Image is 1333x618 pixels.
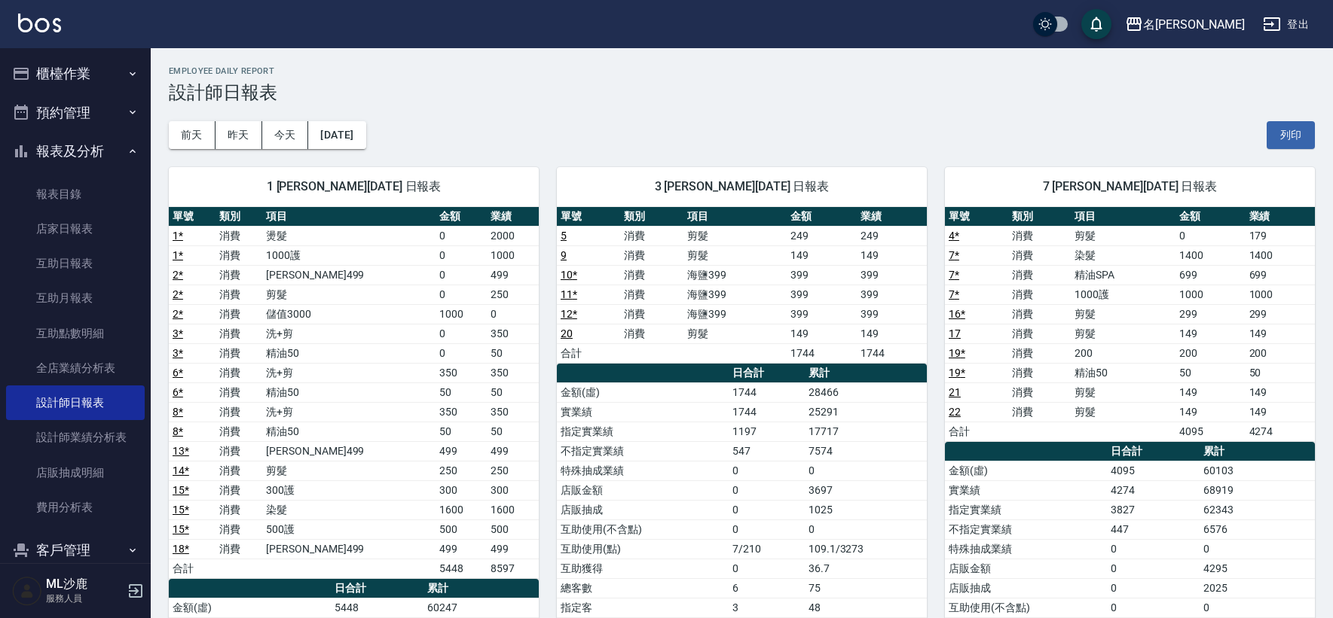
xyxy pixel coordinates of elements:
td: 店販金額 [557,480,729,500]
td: 399 [857,285,927,304]
td: 不指定實業績 [557,441,729,461]
th: 業績 [1246,207,1315,227]
button: save [1081,9,1111,39]
th: 項目 [1071,207,1176,227]
td: 金額(虛) [169,598,331,617]
th: 日合計 [1107,442,1200,461]
td: 4274 [1107,480,1200,500]
td: 指定實業績 [945,500,1107,519]
td: 1000護 [1071,285,1176,304]
a: 設計師業績分析表 [6,420,145,455]
td: 不指定實業績 [945,519,1107,539]
button: 客戶管理 [6,531,145,570]
td: 699 [1176,265,1245,285]
td: 3827 [1107,500,1200,519]
td: 399 [787,285,857,304]
th: 類別 [1008,207,1072,227]
td: 精油50 [262,422,436,441]
button: 今天 [262,121,309,149]
th: 項目 [262,207,436,227]
td: 8597 [487,559,539,578]
td: 0 [729,480,805,500]
td: 洗+剪 [262,324,436,343]
td: 消費 [1008,226,1072,245]
td: 399 [787,265,857,285]
td: 精油50 [1071,363,1176,382]
button: 列印 [1267,121,1315,149]
td: 消費 [620,324,683,343]
td: 399 [857,265,927,285]
td: 消費 [1008,363,1072,382]
table: a dense table [169,207,539,579]
td: 消費 [1008,265,1072,285]
button: [DATE] [308,121,365,149]
td: 50 [1246,363,1315,382]
td: 500 [487,519,539,539]
a: 費用分析表 [6,490,145,525]
td: 547 [729,441,805,461]
td: 0 [1107,559,1200,578]
td: 0 [436,285,488,304]
td: 2000 [487,226,539,245]
td: 消費 [1008,324,1072,343]
td: 消費 [216,265,262,285]
td: 合計 [169,559,216,578]
th: 業績 [857,207,927,227]
th: 類別 [620,207,683,227]
td: 金額(虛) [557,382,729,402]
td: 149 [787,245,857,265]
table: a dense table [557,207,927,364]
td: 25291 [805,402,927,422]
td: 4274 [1246,422,1315,441]
a: 全店業績分析表 [6,351,145,385]
th: 日合計 [331,579,424,598]
div: 名[PERSON_NAME] [1143,15,1245,34]
td: 互助使用(不含點) [945,598,1107,617]
th: 單號 [945,207,1008,227]
td: 300 [487,480,539,500]
td: 250 [436,461,488,480]
td: 染髮 [1071,245,1176,265]
td: 0 [436,265,488,285]
td: 1000 [436,304,488,324]
td: 62343 [1200,500,1315,519]
td: 0 [1176,226,1245,245]
td: 179 [1246,226,1315,245]
th: 項目 [683,207,787,227]
td: 0 [729,559,805,578]
th: 金額 [436,207,488,227]
td: 6576 [1200,519,1315,539]
td: 6 [729,578,805,598]
td: 50 [487,382,539,402]
td: 0 [729,500,805,519]
a: 互助日報表 [6,246,145,281]
th: 業績 [487,207,539,227]
td: 1197 [729,422,805,441]
td: 48 [805,598,927,617]
a: 店販抽成明細 [6,455,145,490]
h3: 設計師日報表 [169,82,1315,103]
td: 299 [1176,304,1245,324]
td: 0 [805,519,927,539]
td: 消費 [216,422,262,441]
td: 36.7 [805,559,927,578]
a: 互助點數明細 [6,316,145,351]
td: 3697 [805,480,927,500]
td: 消費 [620,265,683,285]
td: 499 [487,265,539,285]
td: 消費 [216,441,262,461]
td: 50 [436,382,488,402]
a: 17 [949,327,961,339]
td: 洗+剪 [262,402,436,422]
td: 499 [436,539,488,559]
td: 350 [487,363,539,382]
td: 剪髮 [1071,226,1176,245]
td: 299 [1246,304,1315,324]
th: 日合計 [729,364,805,383]
td: 149 [857,324,927,343]
td: 4095 [1176,422,1245,441]
a: 21 [949,386,961,398]
a: 9 [561,249,567,261]
td: [PERSON_NAME]499 [262,539,436,559]
td: 0 [1200,539,1315,559]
